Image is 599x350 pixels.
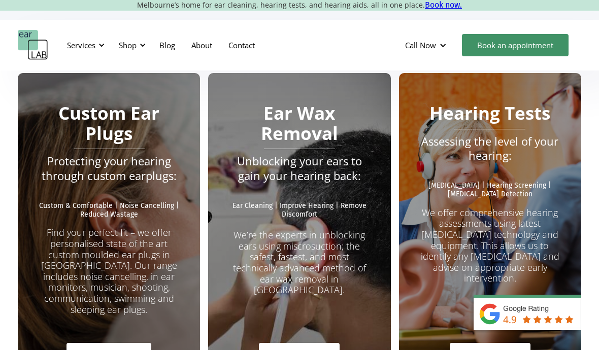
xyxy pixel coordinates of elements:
[419,207,561,284] p: We offer comprehensive hearing assessments using latest [MEDICAL_DATA] technology and equipment. ...
[228,202,370,219] p: Ear Cleaning | Improve Hearing | Remove Discomfort
[419,182,561,207] p: [MEDICAL_DATA] | Hearing Screening | [MEDICAL_DATA] Detection ‍
[151,30,183,60] a: Blog
[220,30,263,60] a: Contact
[67,40,95,50] div: Services
[228,219,370,296] p: We’re the experts in unblocking ears using miscrosuction; the safest, fastest, and most technical...
[405,40,436,50] div: Call Now
[183,30,220,60] a: About
[58,101,159,145] strong: Custom Ear Plugs
[397,30,457,60] div: Call Now
[119,40,137,50] div: Shop
[462,34,569,56] a: Book an appointment
[61,30,108,60] div: Services
[18,30,48,60] a: home
[38,202,180,227] p: Custom & Comfortable | Noise Cancelling | Reduced Wastage ‍
[42,153,177,183] em: Protecting your hearing through custom earplugs:
[261,101,338,145] strong: Ear Wax Removal
[38,227,180,315] p: Find your perfect fit – we offer personalised state of the art custom moulded ear plugs in [GEOGR...
[421,133,558,163] em: Assessing the level of your hearing:
[429,101,550,125] strong: Hearing Tests
[113,30,149,60] div: Shop
[237,153,362,183] em: Unblocking your ears to gain your hearing back:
